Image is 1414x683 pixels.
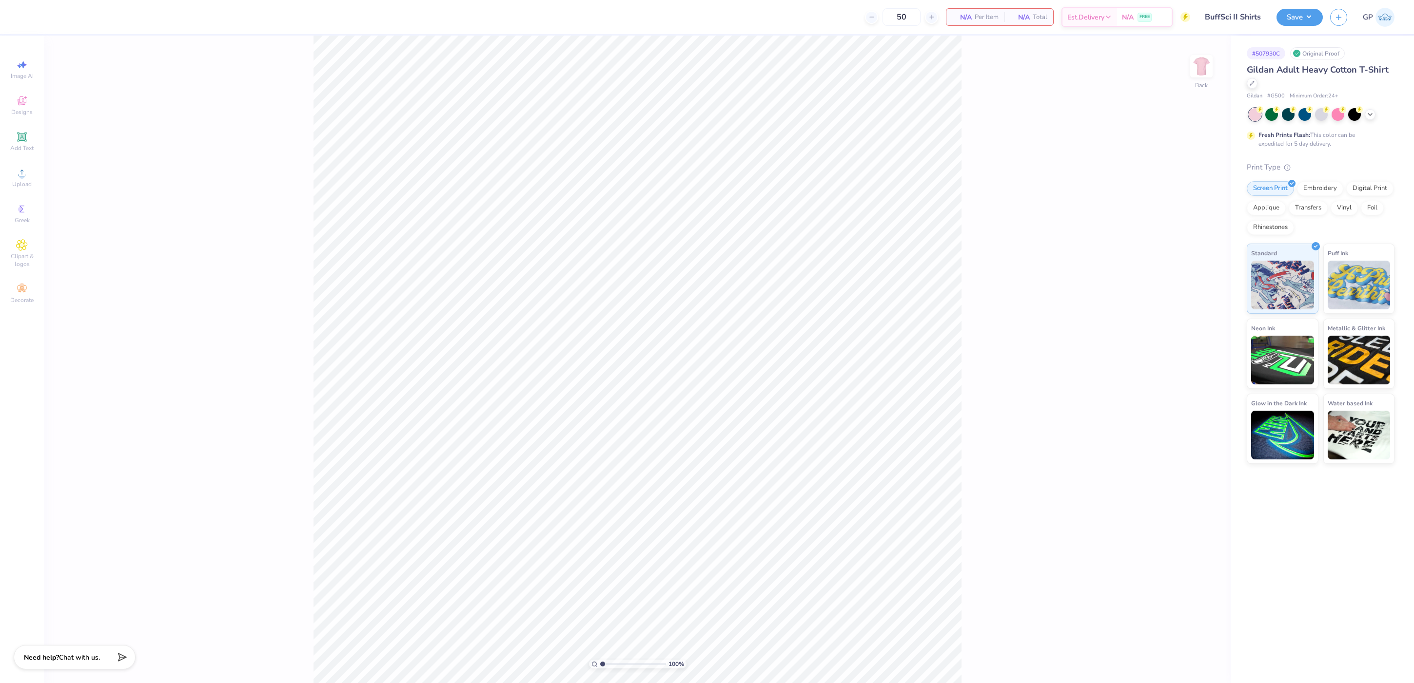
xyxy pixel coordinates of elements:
[1247,92,1262,100] span: Gildan
[1328,336,1391,384] img: Metallic & Glitter Ink
[1346,181,1394,196] div: Digital Print
[1067,12,1104,22] span: Est. Delivery
[1122,12,1134,22] span: N/A
[1290,92,1338,100] span: Minimum Order: 24 +
[1247,220,1294,235] div: Rhinestones
[1258,131,1378,148] div: This color can be expedited for 5 day delivery.
[1192,57,1211,76] img: Back
[883,8,921,26] input: – –
[10,296,34,304] span: Decorate
[1361,201,1384,215] div: Foil
[1010,12,1030,22] span: N/A
[1297,181,1343,196] div: Embroidery
[1247,162,1394,173] div: Print Type
[1328,323,1385,333] span: Metallic & Glitter Ink
[1139,14,1150,20] span: FREE
[1198,7,1269,27] input: Untitled Design
[1251,248,1277,258] span: Standard
[1363,8,1394,27] a: GP
[975,12,999,22] span: Per Item
[1033,12,1047,22] span: Total
[1277,9,1323,26] button: Save
[952,12,972,22] span: N/A
[59,653,100,662] span: Chat with us.
[5,252,39,268] span: Clipart & logos
[1251,398,1307,408] span: Glow in the Dark Ink
[1251,411,1314,459] img: Glow in the Dark Ink
[15,216,30,224] span: Greek
[1328,411,1391,459] img: Water based Ink
[24,653,59,662] strong: Need help?
[1251,261,1314,309] img: Standard
[1328,248,1348,258] span: Puff Ink
[1331,201,1358,215] div: Vinyl
[12,180,32,188] span: Upload
[1251,323,1275,333] span: Neon Ink
[1375,8,1394,27] img: Gene Padilla
[1328,398,1373,408] span: Water based Ink
[1267,92,1285,100] span: # G500
[668,660,684,668] span: 100 %
[1247,181,1294,196] div: Screen Print
[1247,47,1285,59] div: # 507930C
[11,72,34,80] span: Image AI
[1258,131,1310,139] strong: Fresh Prints Flash:
[1247,201,1286,215] div: Applique
[1290,47,1345,59] div: Original Proof
[1247,64,1389,76] span: Gildan Adult Heavy Cotton T-Shirt
[1289,201,1328,215] div: Transfers
[1328,261,1391,309] img: Puff Ink
[1363,12,1373,23] span: GP
[1251,336,1314,384] img: Neon Ink
[10,144,34,152] span: Add Text
[1195,81,1208,90] div: Back
[11,108,33,116] span: Designs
